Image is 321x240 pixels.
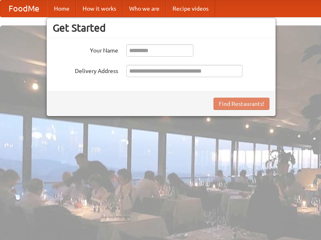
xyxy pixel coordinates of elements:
[123,0,166,17] a: Who we are
[0,0,47,17] a: FoodMe
[76,0,123,17] a: How it works
[53,65,118,75] label: Delivery Address
[53,22,269,34] h3: Get Started
[53,44,118,55] label: Your Name
[166,0,215,17] a: Recipe videos
[213,98,269,110] button: Find Restaurants!
[47,0,76,17] a: Home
